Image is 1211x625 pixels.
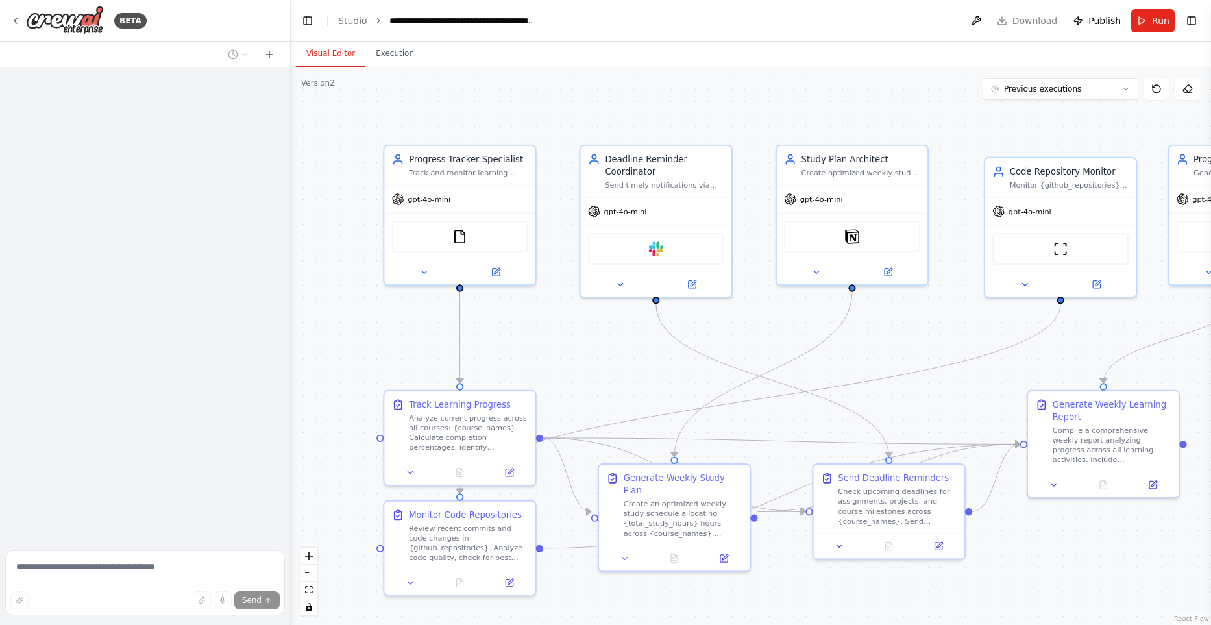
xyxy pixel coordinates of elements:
g: Edge from ba16c990-4656-4790-b5bd-5cc0d3e1a98c to e58303fd-0dc2-4ece-9bde-7cb9a8eb759d [454,304,1066,494]
div: Generate Weekly Study Plan [624,472,742,496]
g: Edge from fd955391-2b77-461d-a82d-ef77a13379ae to d3395948-2a56-4cd3-b2c3-ed45c9cd04e1 [972,438,1020,518]
span: gpt-4o-mini [800,194,843,204]
button: Open in side panel [461,265,530,280]
g: Edge from 54760bf7-9564-499b-b746-5aaaa75f9446 to d3395948-2a56-4cd3-b2c3-ed45c9cd04e1 [543,432,1020,450]
div: Send Deadline Reminders [838,472,949,484]
div: Analyze current progress across all courses: {course_names}. Calculate completion percentages, id... [409,413,528,452]
button: Show right sidebar [1182,12,1201,30]
div: Send timely notifications via {notification_channels} for assignment deadlines, project milestone... [605,180,724,190]
div: Track Learning ProgressAnalyze current progress across all courses: {course_names}. Calculate com... [383,390,536,486]
button: Previous executions [983,78,1138,100]
div: Code Repository Monitor [1010,165,1129,178]
button: No output available [648,551,700,566]
div: Study Plan ArchitectCreate optimized weekly study roadmaps allocating {total_study_hours} hours a... [776,145,929,286]
span: Send [242,595,262,606]
a: Studio [338,16,367,26]
div: Send Deadline RemindersCheck upcoming deadlines for assignments, projects, and course milestones ... [813,463,966,559]
span: Publish [1088,14,1121,27]
div: Check upcoming deadlines for assignments, projects, and course milestones across {course_names}. ... [838,487,957,526]
button: Open in side panel [657,277,727,292]
button: Open in side panel [488,465,530,480]
div: Review recent commits and code changes in {github_repositories}. Analyze code quality, check for ... [409,524,528,563]
button: zoom in [300,548,317,565]
div: Create an optimized weekly study schedule allocating {total_study_hours} hours across {course_nam... [624,499,742,538]
div: Monitor Code RepositoriesReview recent commits and code changes in {github_repositories}. Analyze... [383,500,536,596]
button: Open in side panel [1062,277,1131,292]
button: Open in side panel [488,576,530,591]
button: Open in side panel [703,551,745,566]
button: Publish [1068,9,1126,32]
button: Click to speak your automation idea [214,591,232,609]
button: Send [234,591,280,609]
button: Visual Editor [296,40,365,67]
button: Improve this prompt [10,591,29,609]
button: Open in side panel [1132,478,1174,493]
span: Previous executions [1004,84,1081,94]
button: Open in side panel [917,539,959,554]
button: Upload files [193,591,211,609]
div: Track Learning Progress [409,398,511,411]
button: Switch to previous chat [223,47,254,62]
div: Progress Tracker SpecialistTrack and monitor learning progress across multiple programming course... [383,145,536,286]
button: zoom out [300,565,317,582]
div: Deadline Reminder Coordinator [605,153,724,178]
nav: breadcrumb [338,14,535,27]
div: Generate Weekly Study PlanCreate an optimized weekly study schedule allocating {total_study_hours... [598,463,751,572]
img: Slack [648,241,663,256]
img: FileReadTool [452,229,467,244]
span: gpt-4o-mini [1009,206,1051,216]
button: Execution [365,40,424,67]
button: No output available [1077,478,1129,493]
g: Edge from 55a6fd16-4a9c-45aa-adf2-3a83a788e4d1 to 54760bf7-9564-499b-b746-5aaaa75f9446 [454,292,466,384]
span: Run [1152,14,1169,27]
div: Generate Weekly Learning Report [1053,398,1171,423]
button: Open in side panel [853,265,923,280]
button: toggle interactivity [300,598,317,615]
span: gpt-4o-mini [408,194,450,204]
img: ScrapeWebsiteTool [1053,241,1068,256]
div: Code Repository MonitorMonitor {github_repositories} for code commits, run automated checks on co... [984,157,1137,298]
div: Version 2 [301,78,335,88]
g: Edge from 6b0d9877-7232-4934-9eea-f80c2af0e3af to fd955391-2b77-461d-a82d-ef77a13379ae [650,304,895,457]
div: Create optimized weekly study roadmaps allocating {total_study_hours} hours across {course_names}... [801,168,920,178]
button: No output available [863,539,915,554]
div: BETA [114,13,147,29]
g: Edge from 30f9990a-0d6c-495d-b821-41d36b6977da to d50f991b-c17c-4cd5-aec8-760cdc744519 [668,292,859,457]
g: Edge from 54760bf7-9564-499b-b746-5aaaa75f9446 to d50f991b-c17c-4cd5-aec8-760cdc744519 [543,432,591,517]
button: Hide left sidebar [299,12,317,30]
div: Compile a comprehensive weekly report analyzing progress across all learning activities. Include ... [1053,426,1171,465]
div: Monitor Code Repositories [409,509,522,521]
div: Study Plan Architect [801,153,920,165]
button: fit view [300,582,317,598]
div: Track and monitor learning progress across multiple programming courses including {course_names},... [409,168,528,178]
button: No output available [434,576,486,591]
button: No output available [434,465,486,480]
div: Generate Weekly Learning ReportCompile a comprehensive weekly report analyzing progress across al... [1027,390,1180,498]
a: React Flow attribution [1174,615,1209,622]
div: Progress Tracker Specialist [409,153,528,165]
button: Start a new chat [259,47,280,62]
span: gpt-4o-mini [604,206,646,216]
div: React Flow controls [300,548,317,615]
img: Logo [26,6,104,35]
button: Run [1131,9,1175,32]
div: Monitor {github_repositories} for code commits, run automated checks on code quality, formatting,... [1010,180,1129,190]
img: Notion [845,229,860,244]
div: Deadline Reminder CoordinatorSend timely notifications via {notification_channels} for assignment... [580,145,733,298]
g: Edge from e58303fd-0dc2-4ece-9bde-7cb9a8eb759d to d3395948-2a56-4cd3-b2c3-ed45c9cd04e1 [543,438,1020,554]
